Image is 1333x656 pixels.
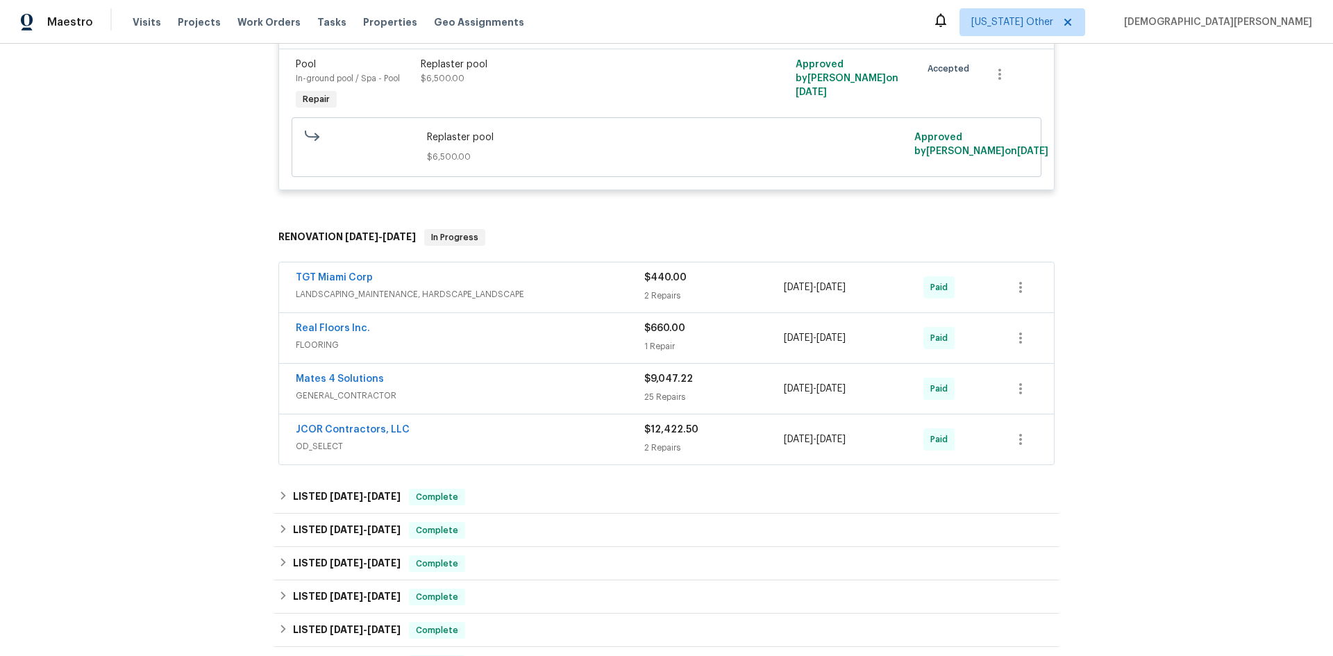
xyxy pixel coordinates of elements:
span: - [330,558,401,568]
span: [DATE] [784,384,813,394]
span: Pool [296,60,316,69]
span: GENERAL_CONTRACTOR [296,389,644,403]
div: Replaster pool [421,58,725,72]
span: [DATE] [367,591,401,601]
span: Repair [297,92,335,106]
span: Complete [410,557,464,571]
div: 25 Repairs [644,390,784,404]
span: Paid [930,432,953,446]
span: [DATE] [816,283,846,292]
span: Approved by [PERSON_NAME] on [796,60,898,97]
span: [DATE] [330,558,363,568]
span: Work Orders [237,15,301,29]
span: Complete [410,590,464,604]
a: Real Floors Inc. [296,323,370,333]
a: Mates 4 Solutions [296,374,384,384]
span: [DATE] [816,333,846,343]
h6: LISTED [293,522,401,539]
span: $12,422.50 [644,425,698,435]
h6: LISTED [293,489,401,505]
div: LISTED [DATE]-[DATE]Complete [274,614,1059,647]
span: Tasks [317,17,346,27]
span: [DATE] [816,435,846,444]
span: [US_STATE] Other [971,15,1053,29]
span: Complete [410,523,464,537]
span: $6,500.00 [427,150,907,164]
span: Geo Assignments [434,15,524,29]
span: Complete [410,490,464,504]
span: Accepted [928,62,975,76]
div: 2 Repairs [644,289,784,303]
span: Paid [930,331,953,345]
a: JCOR Contractors, LLC [296,425,410,435]
div: 2 Repairs [644,441,784,455]
div: 1 Repair [644,339,784,353]
span: $660.00 [644,323,685,333]
div: LISTED [DATE]-[DATE]Complete [274,580,1059,614]
span: - [330,525,401,535]
span: - [784,280,846,294]
span: [DATE] [367,525,401,535]
span: Properties [363,15,417,29]
span: - [784,382,846,396]
span: - [330,591,401,601]
span: Complete [410,623,464,637]
span: [DEMOGRAPHIC_DATA][PERSON_NAME] [1118,15,1312,29]
span: [DATE] [330,491,363,501]
span: Paid [930,280,953,294]
span: $6,500.00 [421,74,464,83]
span: $440.00 [644,273,687,283]
span: [DATE] [330,591,363,601]
span: [DATE] [330,625,363,634]
h6: LISTED [293,589,401,605]
a: TGT Miami Corp [296,273,373,283]
span: [DATE] [784,283,813,292]
span: LANDSCAPING_MAINTENANCE, HARDSCAPE_LANDSCAPE [296,287,644,301]
span: In-ground pool / Spa - Pool [296,74,400,83]
h6: RENOVATION [278,229,416,246]
span: Replaster pool [427,131,907,144]
span: [DATE] [383,232,416,242]
span: [DATE] [330,525,363,535]
span: Paid [930,382,953,396]
span: - [345,232,416,242]
div: LISTED [DATE]-[DATE]Complete [274,547,1059,580]
span: - [330,491,401,501]
span: OD_SELECT [296,439,644,453]
span: FLOORING [296,338,644,352]
span: [DATE] [796,87,827,97]
span: - [784,432,846,446]
span: [DATE] [367,558,401,568]
div: LISTED [DATE]-[DATE]Complete [274,514,1059,547]
span: - [330,625,401,634]
span: [DATE] [816,384,846,394]
span: [DATE] [367,625,401,634]
span: [DATE] [784,333,813,343]
span: Approved by [PERSON_NAME] on [914,133,1048,156]
span: Maestro [47,15,93,29]
span: [DATE] [1017,146,1048,156]
span: $9,047.22 [644,374,693,384]
span: - [784,331,846,345]
span: [DATE] [784,435,813,444]
span: In Progress [426,230,484,244]
span: Visits [133,15,161,29]
div: RENOVATION [DATE]-[DATE]In Progress [274,215,1059,260]
h6: LISTED [293,555,401,572]
h6: LISTED [293,622,401,639]
span: [DATE] [345,232,378,242]
span: Projects [178,15,221,29]
div: LISTED [DATE]-[DATE]Complete [274,480,1059,514]
span: [DATE] [367,491,401,501]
